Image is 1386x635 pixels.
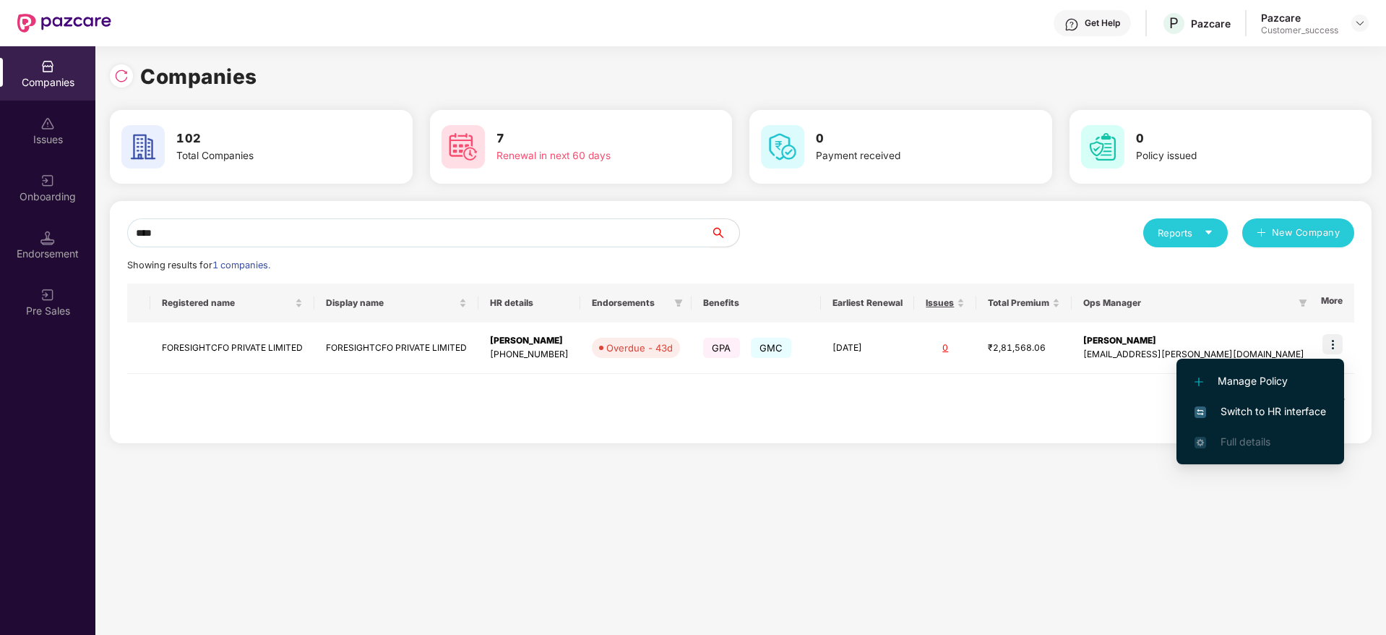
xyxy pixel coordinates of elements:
span: filter [674,299,683,307]
span: Total Premium [988,297,1049,309]
img: icon [1322,334,1343,354]
div: Total Companies [176,148,358,164]
img: svg+xml;base64,PHN2ZyBpZD0iSGVscC0zMngzMiIgeG1sbnM9Imh0dHA6Ly93d3cudzMub3JnLzIwMDAvc3ZnIiB3aWR0aD... [1064,17,1079,32]
span: filter [1299,299,1307,307]
th: Issues [914,284,976,323]
button: plusNew Company [1242,218,1354,247]
img: svg+xml;base64,PHN2ZyBpZD0iQ29tcGFuaWVzIiB4bWxucz0iaHR0cDovL3d3dy53My5vcmcvMjAwMC9zdmciIHdpZHRoPS... [40,59,55,74]
span: filter [1296,294,1310,312]
div: ₹2,81,568.06 [988,341,1060,355]
div: 0 [926,341,965,355]
h3: 102 [176,129,358,148]
th: Total Premium [976,284,1072,323]
img: svg+xml;base64,PHN2ZyB4bWxucz0iaHR0cDovL3d3dy53My5vcmcvMjAwMC9zdmciIHdpZHRoPSIxNi4zNjMiIGhlaWdodD... [1195,437,1206,448]
h1: Companies [140,61,257,93]
span: Ops Manager [1083,297,1293,309]
td: FORESIGHTCFO PRIVATE LIMITED [314,323,478,374]
span: Showing results for [127,260,270,270]
th: Benefits [692,284,821,323]
span: New Company [1272,226,1340,240]
span: GPA [703,338,740,358]
span: P [1169,14,1179,32]
img: svg+xml;base64,PHN2ZyB4bWxucz0iaHR0cDovL3d3dy53My5vcmcvMjAwMC9zdmciIHdpZHRoPSI2MCIgaGVpZ2h0PSI2MC... [121,125,165,169]
span: Issues [926,297,954,309]
img: svg+xml;base64,PHN2ZyB4bWxucz0iaHR0cDovL3d3dy53My5vcmcvMjAwMC9zdmciIHdpZHRoPSIxNiIgaGVpZ2h0PSIxNi... [1195,406,1206,418]
span: Endorsements [592,297,668,309]
div: [PERSON_NAME] [1083,334,1304,348]
td: [DATE] [821,323,914,374]
img: New Pazcare Logo [17,14,111,33]
span: Registered name [162,297,292,309]
img: svg+xml;base64,PHN2ZyB4bWxucz0iaHR0cDovL3d3dy53My5vcmcvMjAwMC9zdmciIHdpZHRoPSI2MCIgaGVpZ2h0PSI2MC... [761,125,804,169]
div: Pazcare [1261,11,1338,25]
td: FORESIGHTCFO PRIVATE LIMITED [150,323,314,374]
div: Customer_success [1261,25,1338,36]
img: svg+xml;base64,PHN2ZyB4bWxucz0iaHR0cDovL3d3dy53My5vcmcvMjAwMC9zdmciIHdpZHRoPSI2MCIgaGVpZ2h0PSI2MC... [1081,125,1124,169]
h3: 7 [496,129,679,148]
button: search [710,218,740,247]
span: caret-down [1204,228,1213,237]
span: Manage Policy [1195,373,1326,389]
div: Get Help [1085,17,1120,29]
th: HR details [478,284,580,323]
img: svg+xml;base64,PHN2ZyBpZD0iUmVsb2FkLTMyeDMyIiB4bWxucz0iaHR0cDovL3d3dy53My5vcmcvMjAwMC9zdmciIHdpZH... [114,69,129,83]
img: svg+xml;base64,PHN2ZyB3aWR0aD0iMjAiIGhlaWdodD0iMjAiIHZpZXdCb3g9IjAgMCAyMCAyMCIgZmlsbD0ibm9uZSIgeG... [40,288,55,302]
th: Display name [314,284,478,323]
th: Earliest Renewal [821,284,914,323]
div: [PERSON_NAME] [490,334,569,348]
div: Policy issued [1136,148,1318,164]
th: Registered name [150,284,314,323]
img: svg+xml;base64,PHN2ZyBpZD0iRHJvcGRvd24tMzJ4MzIiIHhtbG5zPSJodHRwOi8vd3d3LnczLm9yZy8yMDAwL3N2ZyIgd2... [1354,17,1366,29]
div: Overdue - 43d [606,341,673,355]
h3: 0 [1136,129,1318,148]
h3: 0 [816,129,998,148]
div: [PHONE_NUMBER] [490,348,569,362]
img: svg+xml;base64,PHN2ZyB4bWxucz0iaHR0cDovL3d3dy53My5vcmcvMjAwMC9zdmciIHdpZHRoPSI2MCIgaGVpZ2h0PSI2MC... [442,125,485,169]
th: More [1309,284,1354,323]
div: Payment received [816,148,998,164]
span: filter [671,294,686,312]
div: Reports [1158,226,1213,240]
img: svg+xml;base64,PHN2ZyBpZD0iSXNzdWVzX2Rpc2FibGVkIiB4bWxucz0iaHR0cDovL3d3dy53My5vcmcvMjAwMC9zdmciIH... [40,116,55,131]
img: svg+xml;base64,PHN2ZyB3aWR0aD0iMTQuNSIgaGVpZ2h0PSIxNC41IiB2aWV3Qm94PSIwIDAgMTYgMTYiIGZpbGw9Im5vbm... [40,231,55,245]
span: search [710,227,739,239]
div: Renewal in next 60 days [496,148,679,164]
span: Full details [1221,435,1270,448]
img: svg+xml;base64,PHN2ZyB4bWxucz0iaHR0cDovL3d3dy53My5vcmcvMjAwMC9zdmciIHdpZHRoPSIxMi4yMDEiIGhlaWdodD... [1195,378,1203,386]
span: plus [1257,228,1266,239]
span: Switch to HR interface [1195,404,1326,419]
img: svg+xml;base64,PHN2ZyB3aWR0aD0iMjAiIGhlaWdodD0iMjAiIHZpZXdCb3g9IjAgMCAyMCAyMCIgZmlsbD0ibm9uZSIgeG... [40,174,55,188]
span: Display name [326,297,456,309]
div: Pazcare [1191,17,1231,30]
span: GMC [751,338,792,358]
span: 1 companies. [212,260,270,270]
div: [EMAIL_ADDRESS][PERSON_NAME][DOMAIN_NAME] [1083,348,1304,362]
